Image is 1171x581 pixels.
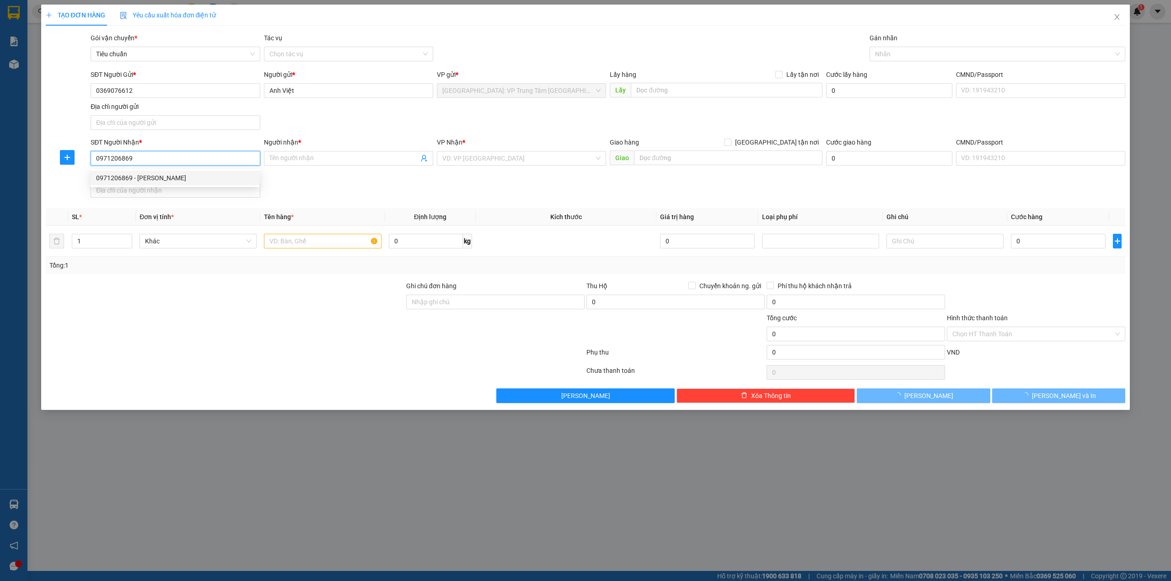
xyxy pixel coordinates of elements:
[610,71,636,78] span: Lấy hàng
[91,183,260,198] input: Địa chỉ của người nhận
[406,282,457,290] label: Ghi chú đơn hàng
[883,208,1007,226] th: Ghi chú
[91,70,260,80] div: SĐT Người Gửi
[1022,392,1032,398] span: loading
[610,151,634,165] span: Giao
[1104,5,1130,30] button: Close
[610,83,631,97] span: Lấy
[140,213,174,221] span: Đơn vị tính
[992,388,1126,403] button: [PERSON_NAME] và In
[660,234,755,248] input: 0
[947,314,1008,322] label: Hình thức thanh toán
[46,12,52,18] span: plus
[420,155,428,162] span: user-add
[60,154,74,161] span: plus
[696,281,765,291] span: Chuyển khoản ng. gửi
[731,137,822,147] span: [GEOGRAPHIC_DATA] tận nơi
[1113,13,1121,21] span: close
[264,70,433,80] div: Người gửi
[1011,213,1042,221] span: Cước hàng
[586,282,607,290] span: Thu Hộ
[956,70,1125,80] div: CMND/Passport
[826,71,867,78] label: Cước lấy hàng
[767,314,797,322] span: Tổng cước
[1113,237,1121,245] span: plus
[1032,391,1096,401] span: [PERSON_NAME] và In
[904,391,953,401] span: [PERSON_NAME]
[414,213,446,221] span: Định lượng
[463,234,472,248] span: kg
[120,12,127,19] img: icon
[741,392,747,399] span: delete
[264,213,294,221] span: Tên hàng
[91,115,260,130] input: Địa chỉ của người gửi
[120,11,216,19] span: Yêu cầu xuất hóa đơn điện tử
[826,83,952,98] input: Cước lấy hàng
[826,151,952,166] input: Cước giao hàng
[91,137,260,147] div: SĐT Người Nhận
[561,391,610,401] span: [PERSON_NAME]
[947,349,960,356] span: VND
[956,137,1125,147] div: CMND/Passport
[264,137,433,147] div: Người nhận
[91,34,137,42] span: Gói vận chuyển
[96,173,254,183] div: 0971206869 - [PERSON_NAME]
[145,234,251,248] span: Khác
[1113,234,1122,248] button: plus
[585,347,766,363] div: Phụ thu
[46,11,105,19] span: TẠO ĐƠN HÀNG
[631,83,822,97] input: Dọc đường
[91,171,260,185] div: 0971206869 - nguyễn thị hồng hạnh
[826,139,871,146] label: Cước giao hàng
[264,234,381,248] input: VD: Bàn, Ghế
[894,392,904,398] span: loading
[857,388,990,403] button: [PERSON_NAME]
[783,70,822,80] span: Lấy tận nơi
[677,388,855,403] button: deleteXóa Thông tin
[442,84,601,97] span: Khánh Hòa: VP Trung Tâm TP Nha Trang
[550,213,582,221] span: Kích thước
[60,150,75,165] button: plus
[264,34,282,42] label: Tác vụ
[496,388,675,403] button: [PERSON_NAME]
[72,213,79,221] span: SL
[660,213,694,221] span: Giá trị hàng
[751,391,791,401] span: Xóa Thông tin
[774,281,855,291] span: Phí thu hộ khách nhận trả
[91,102,260,112] div: Địa chỉ người gửi
[437,70,606,80] div: VP gửi
[585,366,766,382] div: Chưa thanh toán
[610,139,639,146] span: Giao hàng
[758,208,883,226] th: Loại phụ phí
[437,139,462,146] span: VP Nhận
[49,234,64,248] button: delete
[634,151,822,165] input: Dọc đường
[886,234,1004,248] input: Ghi Chú
[406,295,585,309] input: Ghi chú đơn hàng
[870,34,897,42] label: Gán nhãn
[96,47,254,61] span: Tiêu chuẩn
[49,260,451,270] div: Tổng: 1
